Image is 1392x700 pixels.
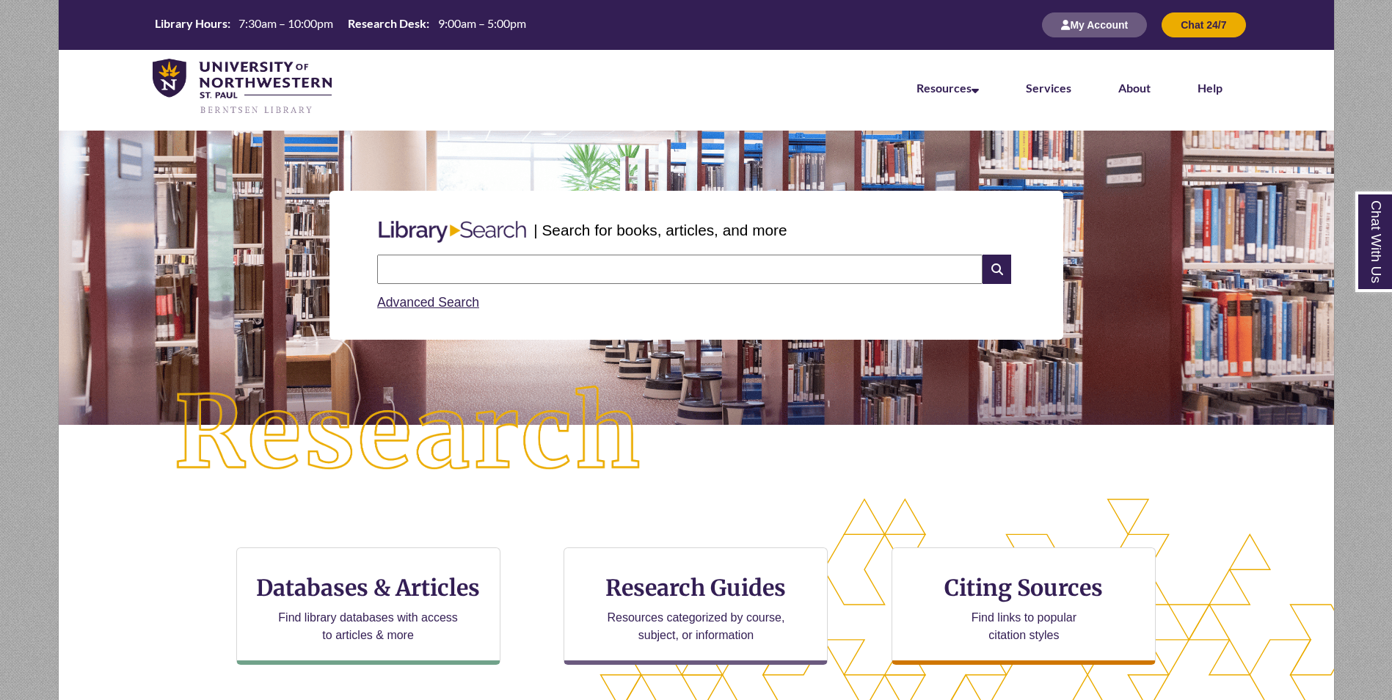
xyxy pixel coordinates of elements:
h3: Citing Sources [935,574,1114,602]
img: UNWSP Library Logo [153,59,332,116]
a: Advanced Search [377,295,479,310]
a: Hours Today [149,15,532,35]
p: Find library databases with access to articles & more [272,609,464,644]
th: Research Desk: [342,15,431,32]
span: 7:30am – 10:00pm [238,16,333,30]
a: Research Guides Resources categorized by course, subject, or information [564,547,828,665]
table: Hours Today [149,15,532,34]
a: Chat 24/7 [1162,18,1245,31]
th: Library Hours: [149,15,233,32]
button: Chat 24/7 [1162,12,1245,37]
h3: Databases & Articles [249,574,488,602]
a: Help [1198,81,1222,95]
p: Find links to popular citation styles [952,609,1096,644]
a: About [1118,81,1151,95]
i: Search [983,255,1010,284]
a: Services [1026,81,1071,95]
a: Databases & Articles Find library databases with access to articles & more [236,547,500,665]
a: Citing Sources Find links to popular citation styles [892,547,1156,665]
a: My Account [1042,18,1147,31]
h3: Research Guides [576,574,815,602]
p: | Search for books, articles, and more [533,219,787,241]
button: My Account [1042,12,1147,37]
a: Resources [917,81,979,95]
span: 9:00am – 5:00pm [438,16,526,30]
p: Resources categorized by course, subject, or information [600,609,792,644]
img: Research [122,334,696,533]
img: Libary Search [371,215,533,249]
